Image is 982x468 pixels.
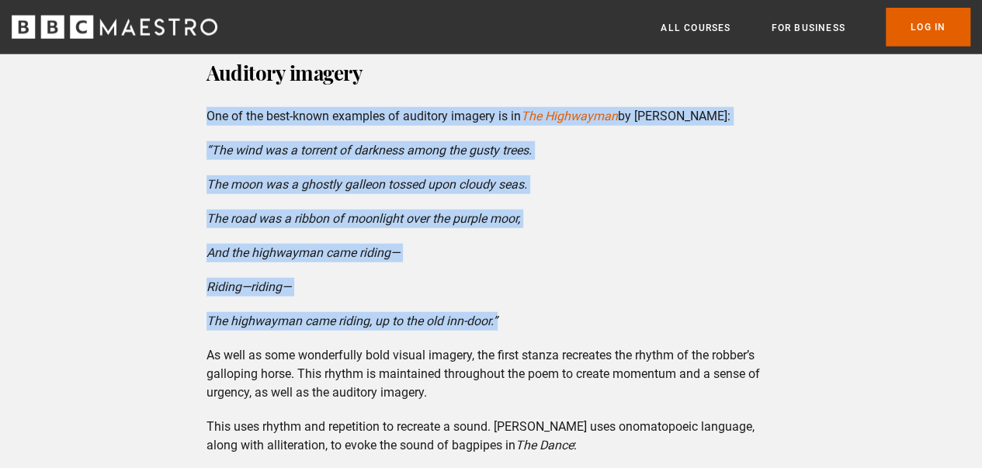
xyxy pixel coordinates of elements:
[521,109,618,123] a: The Highwayman
[206,418,776,455] p: This uses rhythm and repetition to recreate a sound. [PERSON_NAME] uses onomatopoeic language, al...
[886,8,970,47] a: Log In
[206,143,532,158] em: “The wind was a torrent of darkness among the gusty trees.
[206,279,291,294] em: Riding—riding—
[661,8,970,47] nav: Primary
[661,20,730,36] a: All Courses
[206,211,520,226] em: The road was a ribbon of moonlight over the purple moor,
[206,177,527,192] em: The moon was a ghostly galleon tossed upon cloudy seas.
[12,16,217,39] svg: BBC Maestro
[206,245,400,260] em: And the highwayman came riding—
[206,346,776,402] p: As well as some wonderfully bold visual imagery, the first stanza recreates the rhythm of the rob...
[515,438,574,452] em: The Dance
[771,20,845,36] a: For business
[206,314,498,328] em: The highwayman came riding, up to the old inn-door.”
[206,54,776,92] h3: Auditory imagery
[206,107,776,126] p: One of the best-known examples of auditory imagery is in by [PERSON_NAME]:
